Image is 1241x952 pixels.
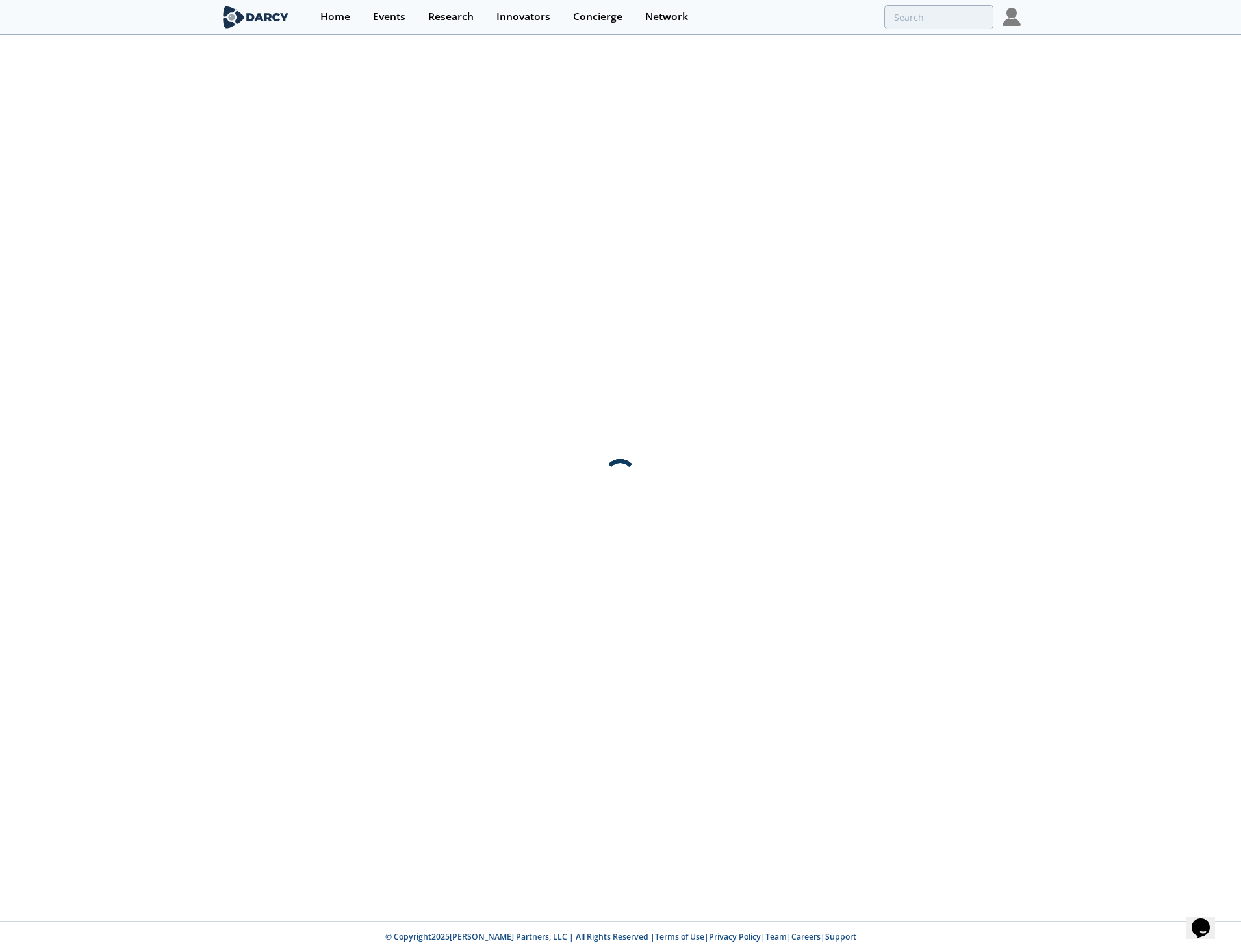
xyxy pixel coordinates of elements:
a: Terms of Use [655,931,704,942]
a: Team [765,931,787,942]
div: Events [373,12,405,22]
div: Research [428,12,474,22]
a: Support [825,931,856,942]
iframe: chat widget [1186,900,1228,939]
a: Careers [791,931,821,942]
div: Network [645,12,688,22]
div: Innovators [496,12,550,22]
a: Privacy Policy [709,931,761,942]
img: Profile [1003,8,1021,26]
input: Advanced Search [884,5,993,29]
div: Home [320,12,350,22]
div: Concierge [573,12,622,22]
p: © Copyright 2025 [PERSON_NAME] Partners, LLC | All Rights Reserved | | | | | [140,931,1101,943]
img: logo-wide.svg [220,6,291,29]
